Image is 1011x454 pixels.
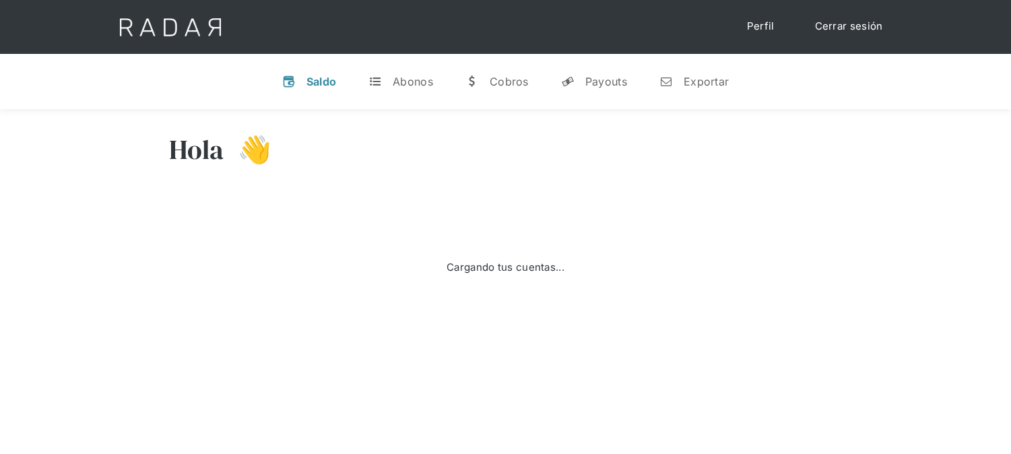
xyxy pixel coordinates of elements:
[585,75,627,88] div: Payouts
[224,133,271,166] h3: 👋
[393,75,433,88] div: Abonos
[561,75,575,88] div: y
[306,75,337,88] div: Saldo
[465,75,479,88] div: w
[490,75,529,88] div: Cobros
[733,13,788,40] a: Perfil
[368,75,382,88] div: t
[282,75,296,88] div: v
[169,133,224,166] h3: Hola
[684,75,729,88] div: Exportar
[802,13,896,40] a: Cerrar sesión
[659,75,673,88] div: n
[447,260,564,275] div: Cargando tus cuentas...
